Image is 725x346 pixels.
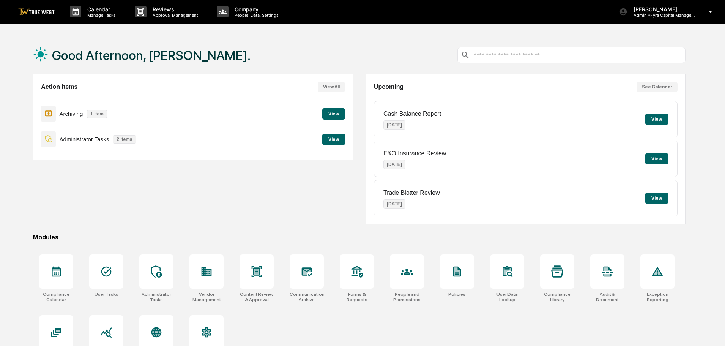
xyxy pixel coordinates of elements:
[290,292,324,302] div: Communications Archive
[60,136,109,142] p: Administrator Tasks
[33,234,686,241] div: Modules
[147,13,202,18] p: Approval Management
[448,292,466,297] div: Policies
[390,292,424,302] div: People and Permissions
[590,292,624,302] div: Audit & Document Logs
[627,6,698,13] p: [PERSON_NAME]
[645,153,668,164] button: View
[60,111,83,117] p: Archiving
[383,199,405,209] p: [DATE]
[637,82,678,92] button: See Calendar
[81,13,120,18] p: Manage Tasks
[322,135,345,142] a: View
[113,135,136,144] p: 2 items
[322,110,345,117] a: View
[229,6,282,13] p: Company
[229,13,282,18] p: People, Data, Settings
[322,108,345,120] button: View
[41,84,77,90] h2: Action Items
[383,111,441,117] p: Cash Balance Report
[383,150,446,157] p: E&O Insurance Review
[645,114,668,125] button: View
[340,292,374,302] div: Forms & Requests
[383,160,405,169] p: [DATE]
[490,292,524,302] div: User Data Lookup
[95,292,118,297] div: User Tasks
[18,8,55,16] img: logo
[383,120,405,130] p: [DATE]
[81,6,120,13] p: Calendar
[701,321,721,341] iframe: Open customer support
[139,292,173,302] div: Administrator Tasks
[640,292,675,302] div: Exception Reporting
[322,134,345,145] button: View
[189,292,224,302] div: Vendor Management
[87,110,107,118] p: 1 item
[318,82,345,92] button: View All
[627,13,698,18] p: Admin • Fyra Capital Management
[383,190,440,196] p: Trade Blotter Review
[147,6,202,13] p: Reviews
[39,292,73,302] div: Compliance Calendar
[374,84,403,90] h2: Upcoming
[540,292,574,302] div: Compliance Library
[240,292,274,302] div: Content Review & Approval
[52,48,251,63] h1: Good Afternoon, [PERSON_NAME].
[645,193,668,204] button: View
